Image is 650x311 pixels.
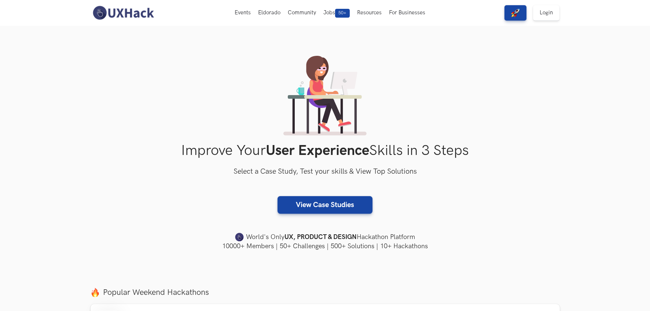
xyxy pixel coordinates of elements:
[91,5,156,21] img: UXHack-logo.png
[533,5,559,21] a: Login
[284,232,357,242] strong: UX, PRODUCT & DESIGN
[235,232,244,242] img: uxhack-favicon-image.png
[335,9,350,18] span: 50+
[91,242,560,251] h4: 10000+ Members | 50+ Challenges | 500+ Solutions | 10+ Hackathons
[91,142,560,159] h1: Improve Your Skills in 3 Steps
[266,142,369,159] strong: User Experience
[91,166,560,178] h3: Select a Case Study, Test your skills & View Top Solutions
[278,196,372,214] a: View Case Studies
[511,8,520,17] img: rocket
[91,232,560,242] h4: World's Only Hackathon Platform
[91,288,560,297] label: Popular Weekend Hackathons
[91,288,100,297] img: fire.png
[283,56,367,135] img: lady working on laptop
